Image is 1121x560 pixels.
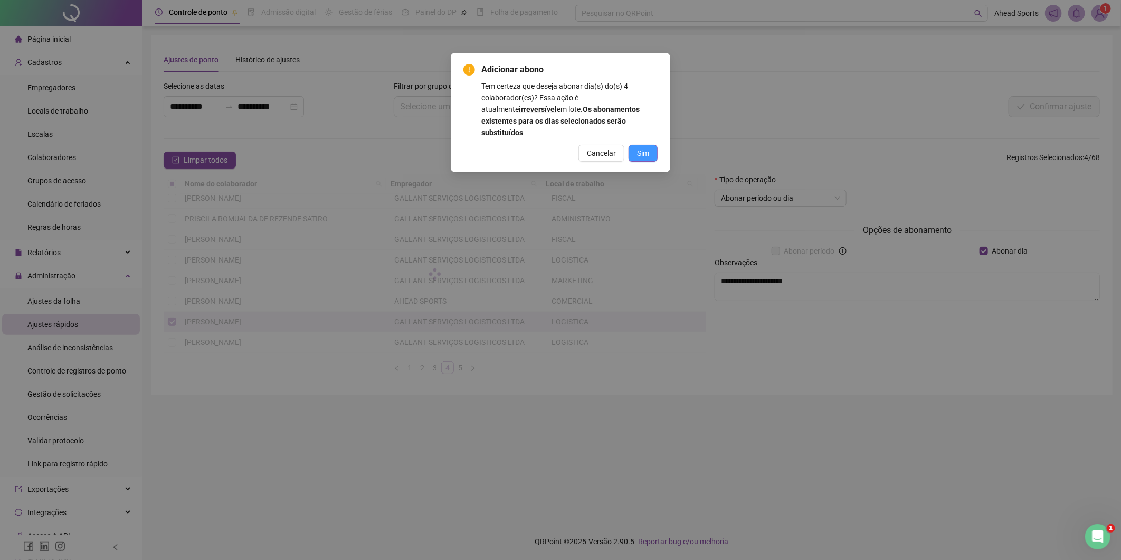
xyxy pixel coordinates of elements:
[519,105,557,114] b: irreversível
[1107,524,1115,533] span: 1
[481,63,658,76] span: Adicionar abono
[463,64,475,76] span: exclamation-circle
[578,145,624,162] button: Cancelar
[637,147,649,159] span: Sim
[587,147,616,159] span: Cancelar
[481,80,658,138] div: Tem certeza que deseja abonar dia(s) do(s) 4 colaborador(es)? Essa ação é atualmente em lote.
[481,105,640,137] b: Os abonamentos existentes para os dias selecionados serão substituídos
[1085,524,1110,549] iframe: Intercom live chat
[629,145,658,162] button: Sim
